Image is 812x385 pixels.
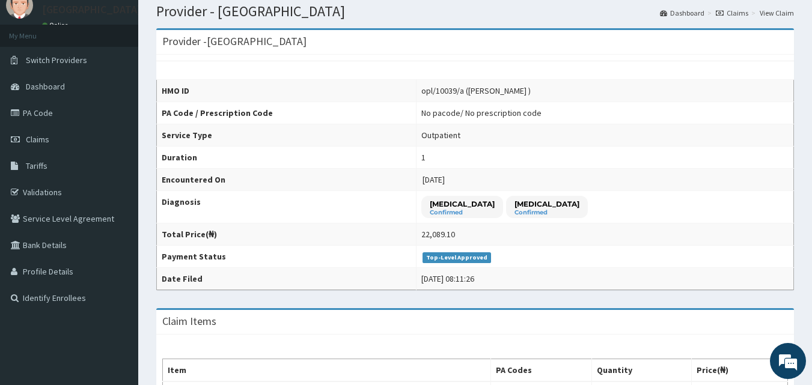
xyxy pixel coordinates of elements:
p: [MEDICAL_DATA] [430,199,495,209]
th: Item [163,359,491,382]
th: HMO ID [157,80,417,102]
div: 1 [421,151,426,163]
img: d_794563401_company_1708531726252_794563401 [22,60,49,90]
div: opl/10039/a ([PERSON_NAME] ) [421,85,531,97]
h3: Provider - [GEOGRAPHIC_DATA] [162,36,307,47]
p: [MEDICAL_DATA] [514,199,579,209]
span: We're online! [70,116,166,237]
span: Claims [26,134,49,145]
th: Price(₦) [692,359,788,382]
textarea: Type your message and hit 'Enter' [6,257,229,299]
p: [GEOGRAPHIC_DATA] [42,4,141,15]
th: Payment Status [157,246,417,268]
h1: Provider - [GEOGRAPHIC_DATA] [156,4,794,19]
div: Minimize live chat window [197,6,226,35]
small: Confirmed [430,210,495,216]
th: Service Type [157,124,417,147]
th: PA Codes [491,359,592,382]
h3: Claim Items [162,316,216,327]
th: Encountered On [157,169,417,191]
th: Date Filed [157,268,417,290]
a: Dashboard [660,8,704,18]
th: Diagnosis [157,191,417,223]
a: Online [42,21,71,29]
small: Confirmed [514,210,579,216]
div: Outpatient [421,129,460,141]
div: [DATE] 08:11:26 [421,273,474,285]
span: Switch Providers [26,55,87,65]
div: Chat with us now [63,67,202,83]
div: No pacode / No prescription code [421,107,542,119]
th: Duration [157,147,417,169]
th: Quantity [592,359,692,382]
span: Top-Level Approved [423,252,492,263]
div: 22,089.10 [421,228,455,240]
span: Dashboard [26,81,65,92]
a: Claims [716,8,748,18]
span: [DATE] [423,174,445,185]
th: PA Code / Prescription Code [157,102,417,124]
th: Total Price(₦) [157,223,417,246]
span: Tariffs [26,160,47,171]
a: View Claim [760,8,794,18]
